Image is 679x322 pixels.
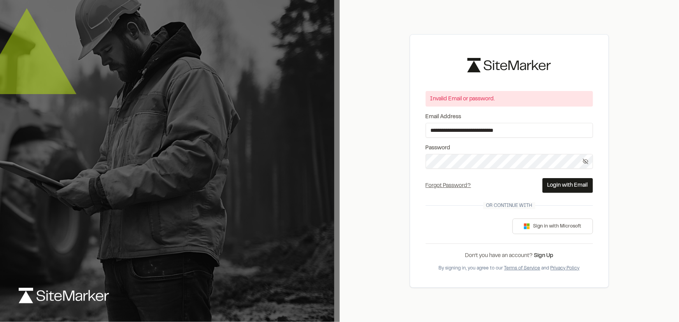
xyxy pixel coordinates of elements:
[19,288,109,303] img: logo-white-rebrand.svg
[534,254,553,258] a: Sign Up
[426,144,593,152] label: Password
[551,265,580,272] button: Privacy Policy
[426,113,593,121] label: Email Address
[504,265,540,272] button: Terms of Service
[426,265,593,272] div: By signing in, you agree to our and
[483,202,535,209] span: Or continue with
[422,218,501,235] iframe: Sign in with Google Button
[512,219,593,234] button: Sign in with Microsoft
[426,184,471,188] a: Forgot Password?
[430,97,495,101] span: Invalid Email or password.
[426,252,593,260] div: Don’t you have an account?
[467,58,551,72] img: logo-black-rebrand.svg
[542,178,593,193] button: Login with Email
